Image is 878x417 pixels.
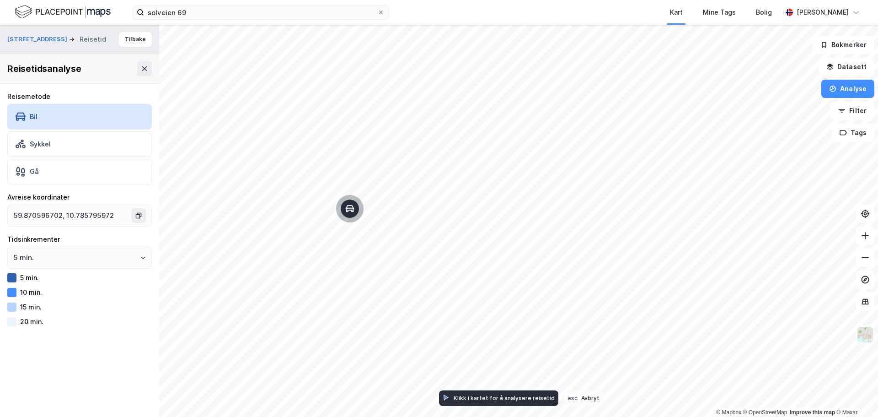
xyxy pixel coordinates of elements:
[670,7,683,18] div: Kart
[15,4,111,20] img: logo.f888ab2527a4732fd821a326f86c7f29.svg
[797,7,849,18] div: [PERSON_NAME]
[7,234,152,245] div: Tidsinkrementer
[454,395,555,401] div: Klikk i kartet for å analysere reisetid
[566,394,579,402] div: esc
[20,288,42,296] div: 10 min.
[80,34,106,45] div: Reisetid
[821,80,874,98] button: Analyse
[8,247,151,268] input: ClearOpen
[716,409,741,416] a: Mapbox
[144,5,377,19] input: Søk på adresse, matrikkel, gårdeiere, leietakere eller personer
[832,124,874,142] button: Tags
[8,205,133,226] input: Klikk i kartet for å velge avreisested
[7,35,69,44] button: [STREET_ADDRESS]
[20,318,43,325] div: 20 min.
[830,102,874,120] button: Filter
[139,254,147,261] button: Open
[341,200,359,218] div: Map marker
[813,36,874,54] button: Bokmerker
[20,303,42,311] div: 15 min.
[743,409,787,416] a: OpenStreetMap
[703,7,736,18] div: Mine Tags
[581,395,600,401] div: Avbryt
[20,274,39,282] div: 5 min.
[7,192,152,203] div: Avreise koordinater
[30,168,39,175] div: Gå
[857,326,874,343] img: Z
[790,409,835,416] a: Improve this map
[832,373,878,417] div: Kontrollprogram for chat
[7,61,81,76] div: Reisetidsanalyse
[7,91,152,102] div: Reisemetode
[756,7,772,18] div: Bolig
[819,58,874,76] button: Datasett
[832,373,878,417] iframe: Chat Widget
[119,32,152,47] button: Tilbake
[30,140,51,148] div: Sykkel
[30,113,37,120] div: Bil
